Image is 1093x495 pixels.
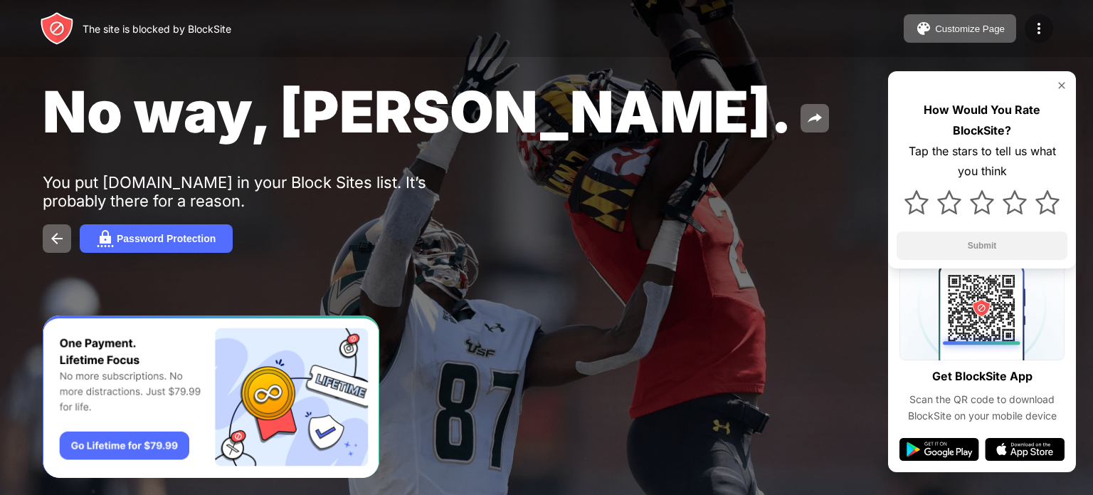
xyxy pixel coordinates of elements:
iframe: Banner [43,316,379,479]
img: back.svg [48,230,65,247]
img: password.svg [97,230,114,247]
div: Get BlockSite App [932,366,1033,387]
div: Password Protection [117,233,216,244]
button: Password Protection [80,224,233,253]
img: pallet.svg [915,20,932,37]
img: share.svg [806,110,823,127]
button: Customize Page [904,14,1016,43]
div: Tap the stars to tell us what you think [897,141,1067,182]
img: star.svg [937,190,961,214]
img: rate-us-close.svg [1056,80,1067,91]
div: How Would You Rate BlockSite? [897,100,1067,141]
button: Submit [897,231,1067,260]
img: app-store.svg [985,438,1065,461]
div: You put [DOMAIN_NAME] in your Block Sites list. It’s probably there for a reason. [43,173,482,210]
img: header-logo.svg [40,11,74,46]
img: star.svg [970,190,994,214]
div: The site is blocked by BlockSite [83,23,231,35]
img: star.svg [1003,190,1027,214]
img: star.svg [1035,190,1060,214]
img: menu-icon.svg [1030,20,1047,37]
img: google-play.svg [899,438,979,461]
div: Customize Page [935,24,1005,34]
span: No way, [PERSON_NAME]. [43,77,792,146]
img: star.svg [904,190,929,214]
div: Scan the QR code to download BlockSite on your mobile device [899,392,1065,424]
